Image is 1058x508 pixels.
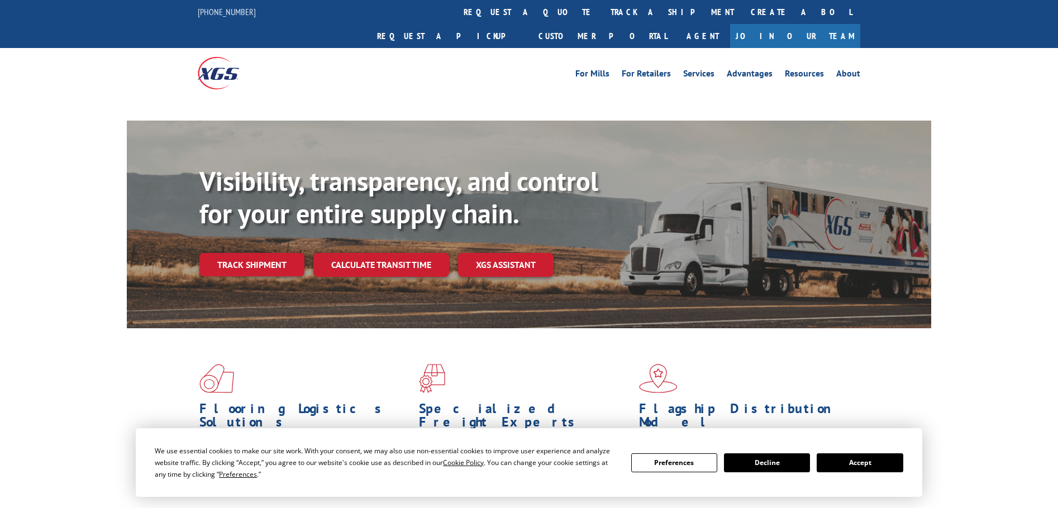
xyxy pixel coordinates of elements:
[683,69,714,82] a: Services
[419,485,558,497] a: Learn More >
[369,24,530,48] a: Request a pickup
[730,24,860,48] a: Join Our Team
[817,453,903,472] button: Accept
[136,428,922,497] div: Cookie Consent Prompt
[575,69,609,82] a: For Mills
[622,69,671,82] a: For Retailers
[631,453,717,472] button: Preferences
[785,69,824,82] a: Resources
[199,253,304,276] a: Track shipment
[313,253,449,277] a: Calculate transit time
[639,402,850,434] h1: Flagship Distribution Model
[419,402,630,434] h1: Specialized Freight Experts
[443,458,484,467] span: Cookie Policy
[199,485,339,497] a: Learn More >
[199,364,234,393] img: xgs-icon-total-supply-chain-intelligence-red
[727,69,773,82] a: Advantages
[198,6,256,17] a: [PHONE_NUMBER]
[458,253,554,277] a: XGS ASSISTANT
[219,469,257,479] span: Preferences
[639,364,678,393] img: xgs-icon-flagship-distribution-model-red
[199,402,411,434] h1: Flooring Logistics Solutions
[155,445,617,480] div: We use essential cookies to make our site work. With your consent, we may also use non-essential ...
[199,164,598,231] b: Visibility, transparency, and control for your entire supply chain.
[419,364,445,393] img: xgs-icon-focused-on-flooring-red
[724,453,810,472] button: Decline
[836,69,860,82] a: About
[530,24,675,48] a: Customer Portal
[675,24,730,48] a: Agent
